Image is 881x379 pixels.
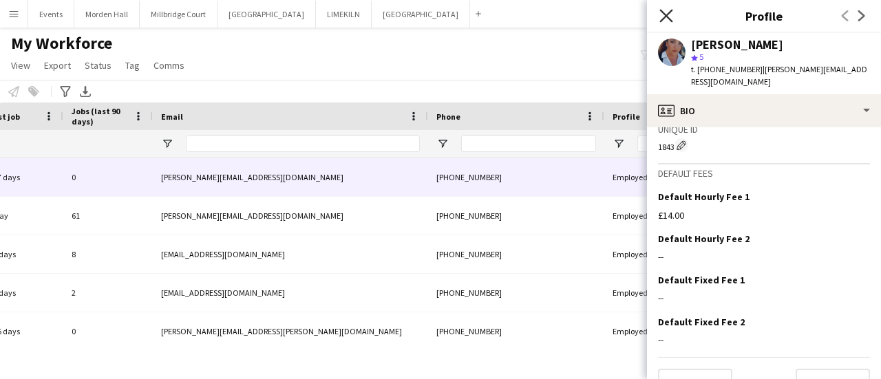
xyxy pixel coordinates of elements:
[658,232,750,245] h3: Default Hourly Fee 2
[428,158,604,196] div: [PHONE_NUMBER]
[691,64,763,74] span: t. [PHONE_NUMBER]
[140,1,217,28] button: Millbridge Court
[85,59,112,72] span: Status
[461,136,596,152] input: Phone Filter Input
[658,138,870,152] div: 1843
[699,52,703,62] span: 5
[63,312,153,350] div: 0
[613,138,625,150] button: Open Filter Menu
[125,59,140,72] span: Tag
[637,136,684,152] input: Profile Filter Input
[63,158,153,196] div: 0
[153,274,428,312] div: [EMAIL_ADDRESS][DOMAIN_NAME]
[604,197,692,235] div: Employed Crew
[217,1,316,28] button: [GEOGRAPHIC_DATA]
[658,292,870,304] div: --
[161,111,183,122] span: Email
[604,274,692,312] div: Employed Crew
[436,111,460,122] span: Phone
[372,1,470,28] button: [GEOGRAPHIC_DATA]
[63,274,153,312] div: 2
[153,197,428,235] div: [PERSON_NAME][EMAIL_ADDRESS][DOMAIN_NAME]
[153,59,184,72] span: Comms
[57,83,74,100] app-action-btn: Advanced filters
[11,33,112,54] span: My Workforce
[658,123,870,136] h3: Unique ID
[79,56,117,74] a: Status
[647,7,881,25] h3: Profile
[428,312,604,350] div: [PHONE_NUMBER]
[63,197,153,235] div: 61
[658,250,870,263] div: --
[74,1,140,28] button: Morden Hall
[658,334,870,346] div: --
[77,83,94,100] app-action-btn: Export XLSX
[153,235,428,273] div: [EMAIL_ADDRESS][DOMAIN_NAME]
[604,235,692,273] div: Employed Crew
[613,111,640,122] span: Profile
[161,138,173,150] button: Open Filter Menu
[647,94,881,127] div: Bio
[436,138,449,150] button: Open Filter Menu
[44,59,71,72] span: Export
[604,158,692,196] div: Employed Crew
[72,106,128,127] span: Jobs (last 90 days)
[11,59,30,72] span: View
[428,274,604,312] div: [PHONE_NUMBER]
[691,39,783,51] div: [PERSON_NAME]
[658,316,745,328] h3: Default Fixed Fee 2
[153,158,428,196] div: [PERSON_NAME][EMAIL_ADDRESS][DOMAIN_NAME]
[428,197,604,235] div: [PHONE_NUMBER]
[604,312,692,350] div: Employed Crew
[316,1,372,28] button: LIMEKILN
[153,312,428,350] div: [PERSON_NAME][EMAIL_ADDRESS][PERSON_NAME][DOMAIN_NAME]
[658,167,870,180] h3: Default fees
[28,1,74,28] button: Events
[120,56,145,74] a: Tag
[428,235,604,273] div: [PHONE_NUMBER]
[658,191,750,203] h3: Default Hourly Fee 1
[658,274,745,286] h3: Default Fixed Fee 1
[6,56,36,74] a: View
[691,64,867,87] span: | [PERSON_NAME][EMAIL_ADDRESS][DOMAIN_NAME]
[63,235,153,273] div: 8
[39,56,76,74] a: Export
[186,136,420,152] input: Email Filter Input
[658,209,870,221] div: £14.00
[148,56,190,74] a: Comms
